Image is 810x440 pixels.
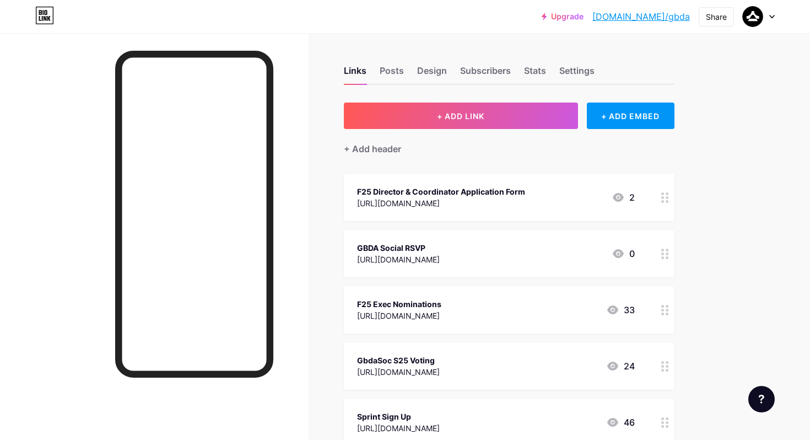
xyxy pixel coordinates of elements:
[742,6,763,27] img: gbda
[706,11,727,23] div: Share
[357,254,440,265] div: [URL][DOMAIN_NAME]
[344,64,366,84] div: Links
[344,142,401,155] div: + Add header
[587,103,674,129] div: + ADD EMBED
[612,191,635,204] div: 2
[357,422,440,434] div: [URL][DOMAIN_NAME]
[437,111,484,121] span: + ADD LINK
[357,355,440,366] div: GbdaSoc S25 Voting
[592,10,690,23] a: [DOMAIN_NAME]/gbda
[612,247,635,260] div: 0
[606,359,635,373] div: 24
[357,242,440,254] div: GBDA Social RSVP
[357,186,525,197] div: F25 Director & Coordinator Application Form
[357,197,525,209] div: [URL][DOMAIN_NAME]
[357,366,440,378] div: [URL][DOMAIN_NAME]
[357,310,441,321] div: [URL][DOMAIN_NAME]
[460,64,511,84] div: Subscribers
[357,411,440,422] div: Sprint Sign Up
[606,416,635,429] div: 46
[417,64,447,84] div: Design
[559,64,595,84] div: Settings
[524,64,546,84] div: Stats
[344,103,578,129] button: + ADD LINK
[606,303,635,316] div: 33
[380,64,404,84] div: Posts
[542,12,584,21] a: Upgrade
[357,298,441,310] div: F25 Exec Nominations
